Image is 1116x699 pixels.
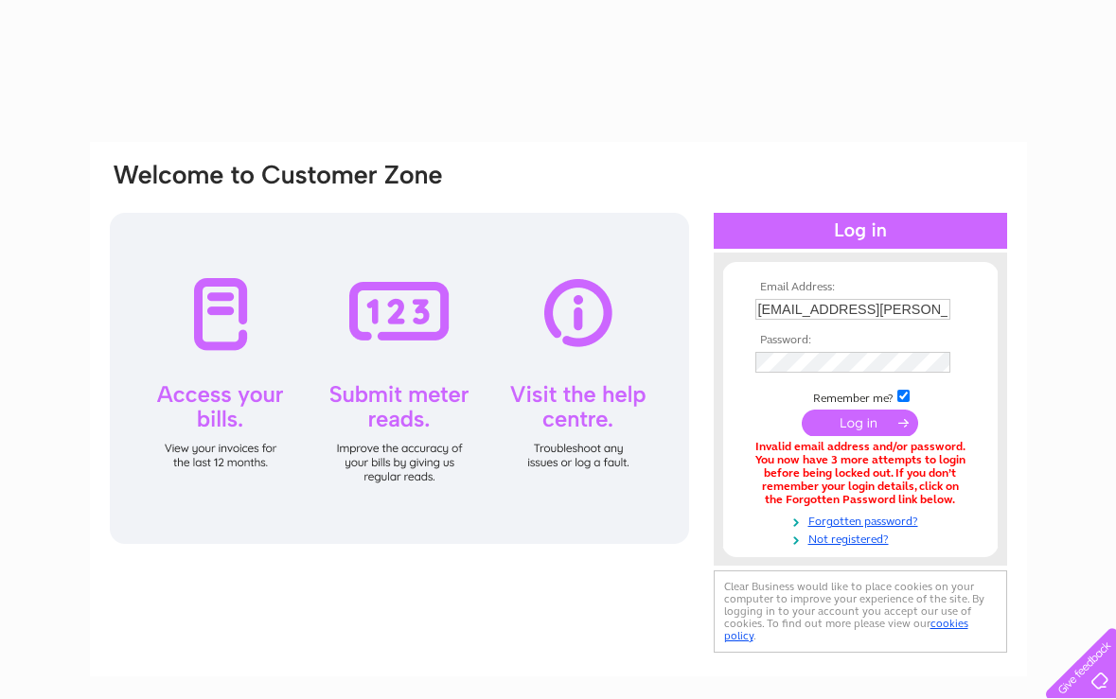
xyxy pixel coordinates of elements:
[751,387,970,406] td: Remember me?
[714,570,1007,653] div: Clear Business would like to place cookies on your computer to improve your experience of the sit...
[755,511,970,529] a: Forgotten password?
[802,410,918,436] input: Submit
[751,281,970,294] th: Email Address:
[751,334,970,347] th: Password:
[724,617,968,642] a: cookies policy
[755,441,965,506] div: Invalid email address and/or password. You now have 3 more attempts to login before being locked ...
[755,529,970,547] a: Not registered?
